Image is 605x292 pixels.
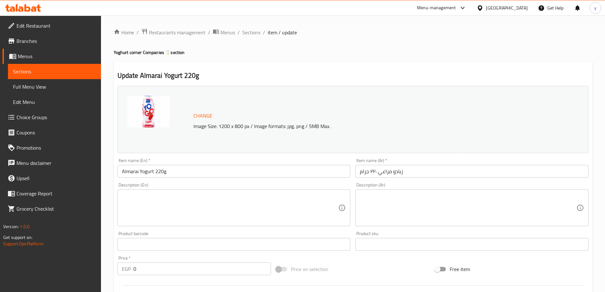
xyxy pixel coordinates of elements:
a: Restaurants management [141,28,205,37]
div: [GEOGRAPHIC_DATA] [486,4,528,11]
a: Full Menu View [8,79,101,94]
span: Restaurants management [149,29,205,36]
span: Grocery Checklist [17,205,96,213]
li: / [208,29,210,36]
a: Menu disclaimer [3,155,101,171]
h2: Update Almarai Yogurt 220g [118,71,588,80]
span: Get support on: [3,233,32,241]
a: Edit Restaurant [3,18,101,33]
span: Edit Menu [13,98,96,106]
input: Please enter product barcode [118,238,351,251]
input: Enter name Ar [355,165,588,178]
a: Promotions [3,140,101,155]
span: Choice Groups [17,113,96,121]
button: Change [191,109,215,122]
nav: breadcrumb [114,28,592,37]
li: / [263,29,265,36]
a: Support.OpsPlatform [3,240,44,248]
p: Image Size: 1200 x 800 px / Image formats: jpg, png / 5MB Max. [191,122,529,130]
span: Price on selection [291,265,328,273]
a: Edit Menu [8,94,101,110]
a: Home [114,29,134,36]
span: Branches [17,37,96,45]
span: Coupons [17,129,96,136]
h4: Yoghurt corner Companies 🥛 section [114,49,592,56]
a: Coverage Report [3,186,101,201]
a: Coupons [3,125,101,140]
a: Upsell [3,171,101,186]
span: Full Menu View [13,83,96,91]
span: Coverage Report [17,190,96,197]
a: Choice Groups [3,110,101,125]
span: item / update [268,29,297,36]
span: Change [193,111,212,120]
input: Please enter product sku [355,238,588,251]
span: 1.0.0 [20,222,30,231]
a: Sections [8,64,101,79]
input: Please enter price [133,262,271,275]
span: Menu disclaimer [17,159,96,167]
span: Promotions [17,144,96,152]
span: Menus [18,52,96,60]
span: y [594,4,596,11]
a: Grocery Checklist [3,201,101,216]
span: Edit Restaurant [17,22,96,30]
a: Sections [242,29,260,36]
a: Menus [213,28,235,37]
li: / [137,29,139,36]
div: Menu-management [417,4,456,12]
span: Version: [3,222,19,231]
span: Sections [13,68,96,75]
span: Upsell [17,174,96,182]
span: Free item [450,265,470,273]
span: Menus [220,29,235,36]
a: Branches [3,33,101,49]
p: EGP [122,265,131,273]
li: / [238,29,240,36]
img: mmw_638950806561637857 [127,96,170,127]
a: Menus [3,49,101,64]
input: Enter name En [118,165,351,178]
